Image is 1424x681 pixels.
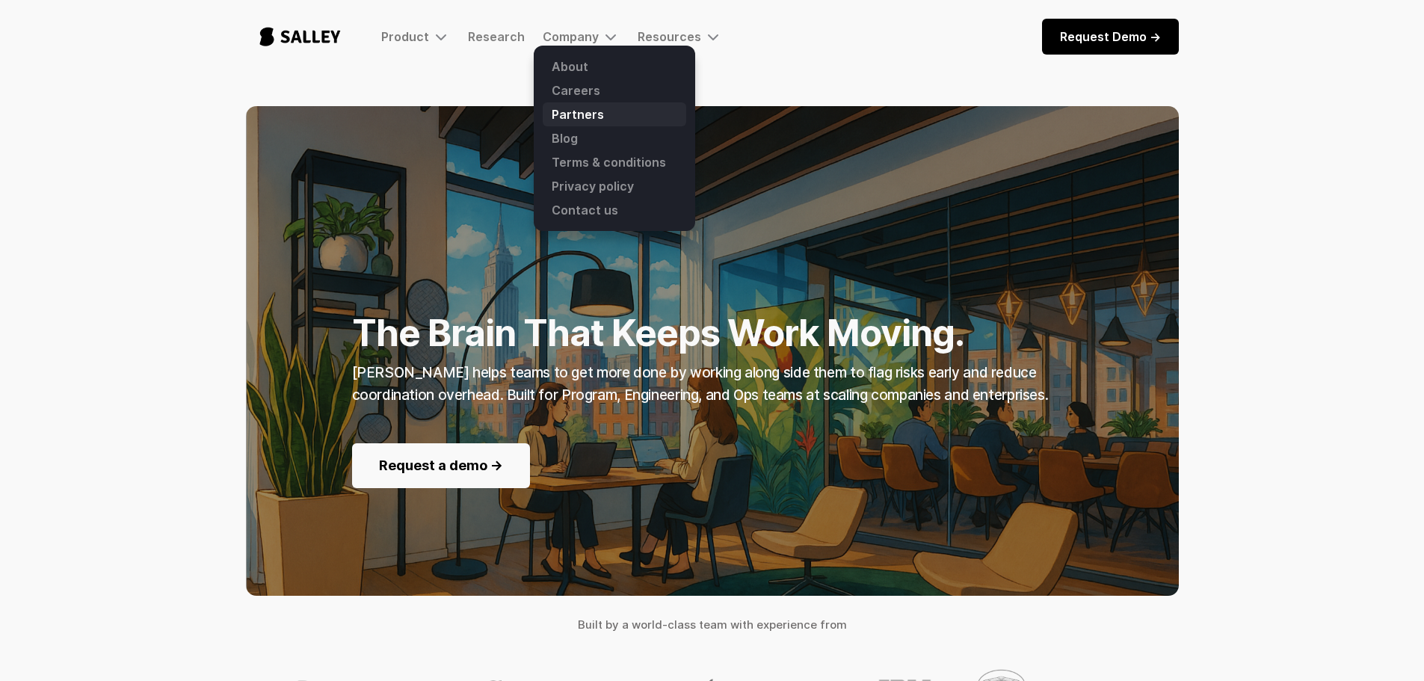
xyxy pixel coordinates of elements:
[468,29,525,44] a: Research
[638,28,722,46] div: Resources
[543,78,686,102] a: Careers
[352,311,965,355] strong: The Brain That Keeps Work Moving.
[534,46,695,231] nav: Company
[543,174,686,198] a: Privacy policy
[352,443,530,488] a: Request a demo ->
[1042,19,1179,55] a: Request Demo ->
[543,28,620,46] div: Company
[543,126,686,150] a: Blog
[246,12,354,61] a: home
[638,29,701,44] div: Resources
[381,29,429,44] div: Product
[543,150,686,174] a: Terms & conditions
[246,614,1179,636] h4: Built by a world-class team with experience from
[543,55,686,78] a: About
[381,28,450,46] div: Product
[543,29,599,44] div: Company
[352,364,1049,404] strong: [PERSON_NAME] helps teams to get more done by working along side them to flag risks early and red...
[543,198,686,222] a: Contact us
[543,102,686,126] a: Partners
